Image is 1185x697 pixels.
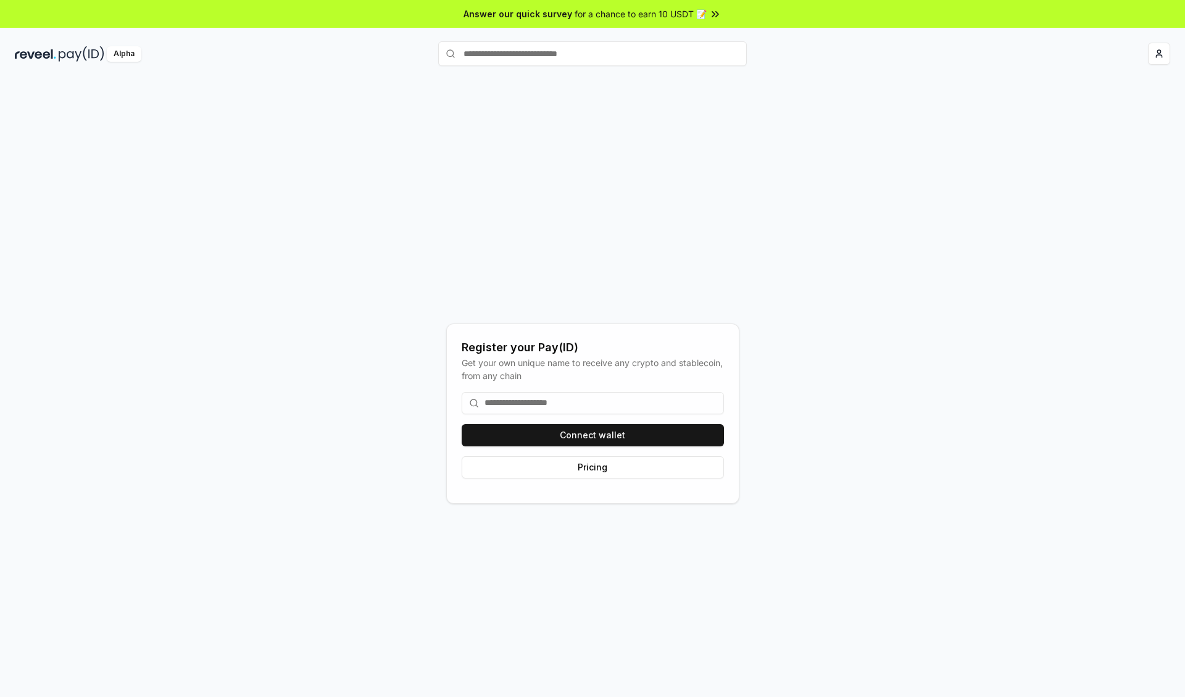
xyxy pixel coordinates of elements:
div: Alpha [107,46,141,62]
div: Get your own unique name to receive any crypto and stablecoin, from any chain [462,356,724,382]
img: reveel_dark [15,46,56,62]
span: for a chance to earn 10 USDT 📝 [575,7,707,20]
span: Answer our quick survey [464,7,572,20]
button: Pricing [462,456,724,478]
img: pay_id [59,46,104,62]
button: Connect wallet [462,424,724,446]
div: Register your Pay(ID) [462,339,724,356]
